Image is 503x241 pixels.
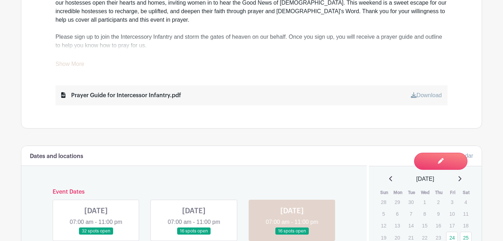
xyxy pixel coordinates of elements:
p: 16 [433,220,444,231]
p: 6 [391,208,403,219]
p: 9 [433,208,444,219]
p: 10 [446,208,458,219]
p: 4 [460,197,472,208]
p: 12 [378,220,390,231]
div: Please sign up to join the Intercessory Infantry and storm the gates of heaven on our behalf. Onc... [55,33,448,50]
th: Sat [460,189,473,196]
p: 28 [378,197,390,208]
th: Thu [432,189,446,196]
p: 5 [378,208,390,219]
th: Wed [418,189,432,196]
p: 3 [446,197,458,208]
th: Fri [446,189,460,196]
p: 2 [433,197,444,208]
p: 1 [419,197,430,208]
th: Mon [391,189,405,196]
p: 29 [391,197,403,208]
th: Tue [405,189,419,196]
p: 14 [405,220,417,231]
p: 17 [446,220,458,231]
p: 30 [405,197,417,208]
div: Prayer Guide for Intercessor Infantry.pdf [61,91,181,100]
a: Show More [55,61,84,70]
h6: Dates and locations [30,153,83,160]
p: 15 [419,220,430,231]
p: 8 [419,208,430,219]
p: 11 [460,208,472,219]
th: Sun [377,189,391,196]
span: [DATE] [416,175,434,183]
h6: Event Dates [47,189,341,195]
p: 18 [460,220,472,231]
p: 13 [391,220,403,231]
a: Download [411,92,442,98]
p: 7 [405,208,417,219]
